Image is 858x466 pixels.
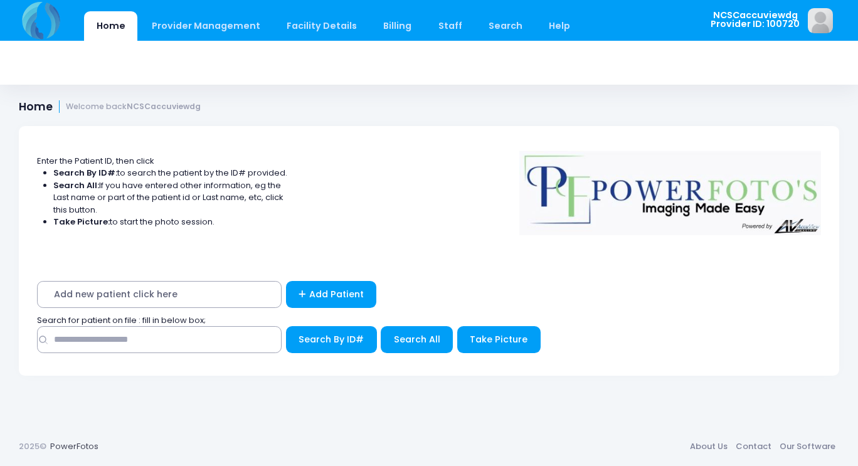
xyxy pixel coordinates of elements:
[686,435,731,458] a: About Us
[381,326,453,353] button: Search All
[37,281,282,308] span: Add new patient click here
[476,11,534,41] a: Search
[299,333,364,346] span: Search By ID#
[426,11,474,41] a: Staff
[53,167,117,179] strong: Search By ID#:
[37,155,154,167] span: Enter the Patient ID, then click
[53,179,99,191] strong: Search All:
[394,333,440,346] span: Search All
[457,326,541,353] button: Take Picture
[139,11,272,41] a: Provider Management
[808,8,833,33] img: image
[66,102,201,112] small: Welcome back
[50,440,98,452] a: PowerFotos
[286,326,377,353] button: Search By ID#
[731,435,775,458] a: Contact
[127,101,201,112] strong: NCSCaccuviewdg
[19,100,201,114] h1: Home
[514,142,827,235] img: Logo
[286,281,377,308] a: Add Patient
[37,314,206,326] span: Search for patient on file : fill in below box;
[275,11,369,41] a: Facility Details
[711,11,800,29] span: NCSCaccuviewdg Provider ID: 100720
[19,440,46,452] span: 2025©
[470,333,527,346] span: Take Picture
[53,216,110,228] strong: Take Picture:
[53,216,288,228] li: to start the photo session.
[84,11,137,41] a: Home
[53,167,288,179] li: to search the patient by the ID# provided.
[775,435,839,458] a: Our Software
[53,179,288,216] li: If you have entered other information, eg the Last name or part of the patient id or Last name, e...
[371,11,424,41] a: Billing
[537,11,583,41] a: Help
